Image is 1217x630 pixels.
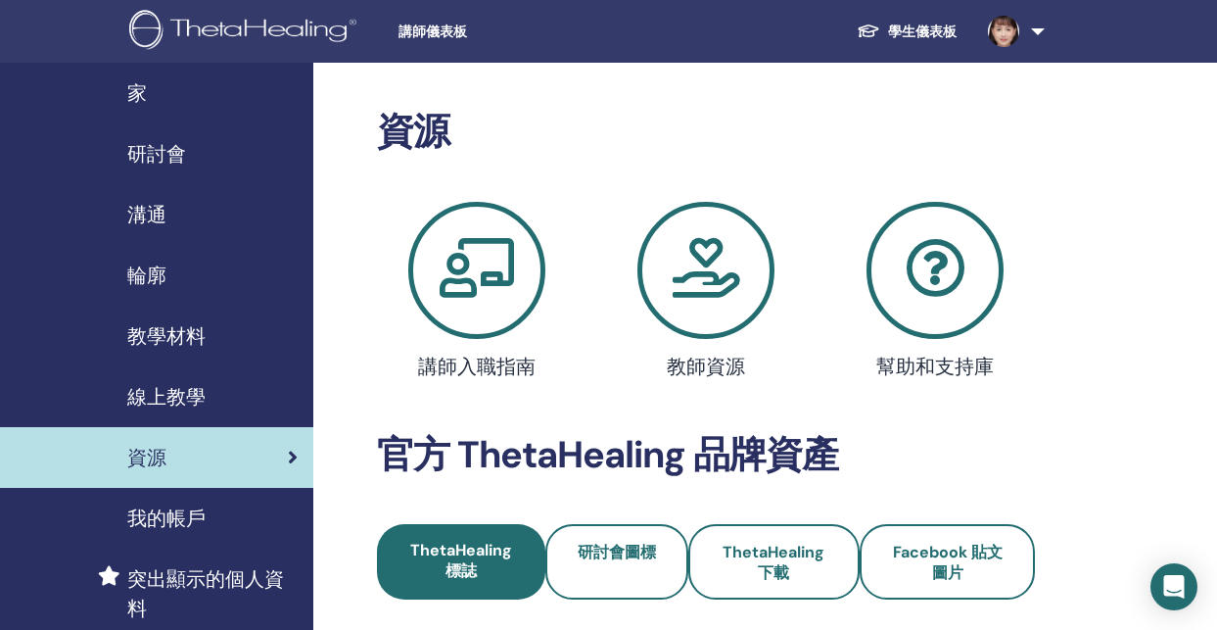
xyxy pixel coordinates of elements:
[876,354,994,379] font: 幫助和支持庫
[832,202,1038,386] a: 幫助和支持庫
[603,202,809,386] a: 教師資源
[127,263,166,288] font: 輪廓
[377,430,838,479] font: 官方 ThetaHealing 品牌資產
[127,445,166,470] font: 資源
[127,202,166,227] font: 溝通
[667,354,745,379] font: 教師資源
[127,566,284,621] font: 突出顯示的個人資料
[893,542,1003,583] font: Facebook 貼文圖片
[578,542,656,562] font: 研討會圖標
[688,524,861,600] a: ThetaHealing 下載
[129,10,363,54] img: logo.png
[398,24,467,39] font: 講師儀表板
[127,141,186,167] font: 研討會
[127,80,147,106] font: 家
[418,354,536,379] font: 講師入職指南
[127,506,206,531] font: 我的帳戶
[127,323,206,349] font: 教學材料
[127,384,206,410] font: 線上教學
[410,540,512,581] font: ThetaHealing 標誌
[374,202,580,386] a: 講師入職指南
[377,524,545,600] a: ThetaHealing 標誌
[377,107,449,156] font: 資源
[723,542,824,583] font: ThetaHealing 下載
[545,524,688,600] a: 研討會圖標
[860,524,1035,600] a: Facebook 貼文圖片
[888,23,957,40] font: 學生儀表板
[988,16,1019,47] img: default.jpg
[857,23,880,39] img: graduation-cap-white.svg
[841,13,972,50] a: 學生儀表板
[1150,563,1197,610] div: Open Intercom Messenger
